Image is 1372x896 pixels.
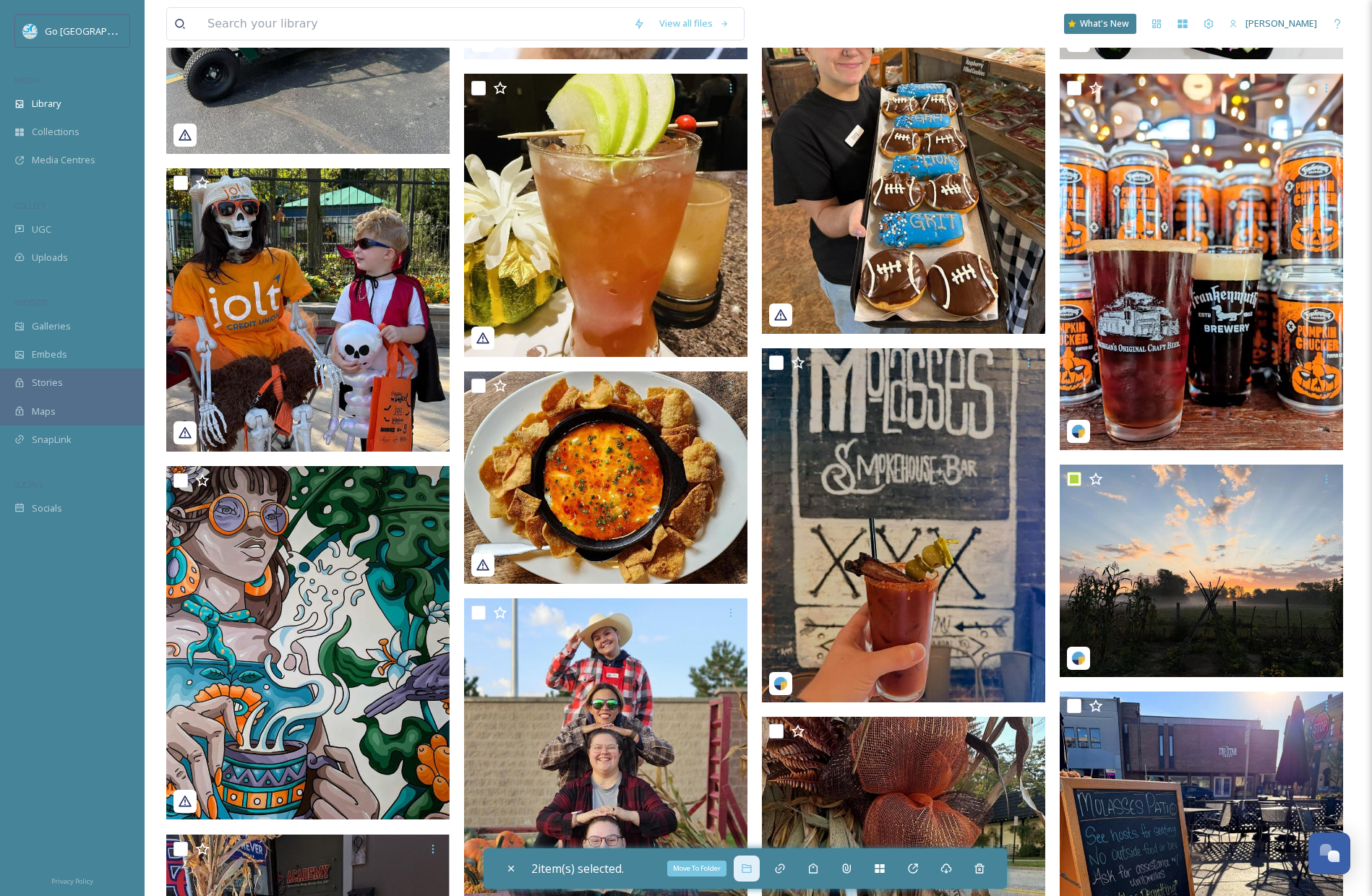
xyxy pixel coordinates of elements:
[1064,14,1136,34] a: What's New
[32,125,80,139] span: Collections
[200,8,626,40] input: Search your library
[32,405,56,418] span: Maps
[32,251,68,264] span: Uploads
[45,24,152,38] span: Go [GEOGRAPHIC_DATA]
[51,876,93,886] span: Privacy Policy
[32,97,61,111] span: Library
[32,319,71,333] span: Galleries
[166,168,450,452] img: joltcu-6299400.jpg
[32,376,63,389] span: Stories
[14,74,40,85] span: MEDIA
[1071,424,1086,439] img: snapsea-logo.png
[32,433,72,447] span: SnapLink
[32,348,67,361] span: Embeds
[1245,17,1317,30] span: [PERSON_NAME]
[1308,832,1350,874] button: Open Chat
[1222,9,1324,38] a: [PERSON_NAME]
[773,676,788,691] img: snapsea-logo.png
[32,153,95,167] span: Media Centres
[32,223,51,236] span: UGC
[14,200,46,211] span: COLLECT
[464,74,747,357] img: theriverfrontgrille-6299399.jpg
[51,871,93,889] a: Privacy Policy
[1071,651,1086,665] img: snapsea-logo.png
[667,861,726,876] div: Move To Folder
[14,479,43,490] span: SOCIALS
[32,501,62,515] span: Socials
[23,24,38,38] img: GoGreatLogo_MISkies_RegionalTrails%20%281%29.png
[1060,465,1343,677] img: cncmidland-6272545.jpg
[762,348,1045,703] img: molassesmidland-6289545.jpg
[464,371,747,584] img: realseafoodcobaycity-6298907.jpg
[1060,74,1343,450] img: frankenmuthbrewery-6272523.jpg
[531,861,624,876] span: 2 item(s) selected.
[652,9,737,38] a: View all files
[166,466,450,819] img: downtownbaycity-6299298.jpg
[14,297,48,308] span: WIDGETS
